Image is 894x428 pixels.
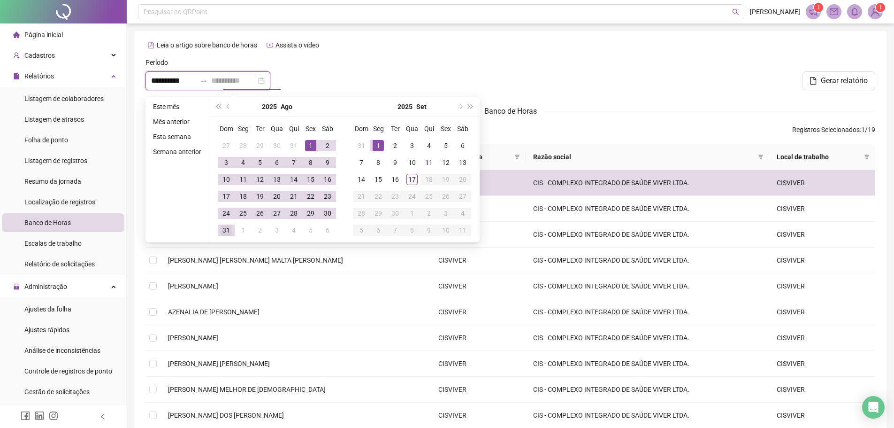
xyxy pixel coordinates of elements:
[271,157,283,168] div: 6
[850,8,859,16] span: bell
[288,208,299,219] div: 28
[406,225,418,236] div: 8
[423,140,435,151] div: 4
[252,171,268,188] td: 2025-08-12
[24,367,112,375] span: Controle de registros de ponto
[285,137,302,154] td: 2025-07-31
[457,157,468,168] div: 13
[288,140,299,151] div: 31
[285,188,302,205] td: 2025-08-21
[271,208,283,219] div: 27
[455,97,465,116] button: next-year
[322,174,333,185] div: 16
[254,157,266,168] div: 5
[814,3,823,12] sup: 1
[149,146,205,157] li: Semana anterior
[285,154,302,171] td: 2025-08-07
[353,188,370,205] td: 2025-09-21
[237,157,249,168] div: 4
[387,137,404,154] td: 2025-09-02
[437,154,454,171] td: 2025-09-12
[319,205,336,222] td: 2025-08-30
[24,347,100,354] span: Análise de inconsistências
[406,191,418,202] div: 24
[431,248,526,273] td: CISVIVER
[235,154,252,171] td: 2025-08-04
[319,137,336,154] td: 2025-08-02
[235,137,252,154] td: 2025-07-28
[792,126,860,133] span: Registros Selecionados
[404,171,420,188] td: 2025-09-17
[268,205,285,222] td: 2025-08-27
[440,140,451,151] div: 5
[356,208,367,219] div: 28
[168,360,270,367] span: [PERSON_NAME] [PERSON_NAME]
[353,171,370,188] td: 2025-09-14
[157,41,257,49] span: Leia o artigo sobre banco de horas
[268,222,285,239] td: 2025-09-03
[221,174,232,185] div: 10
[237,174,249,185] div: 11
[24,136,68,144] span: Folha de ponto
[484,107,537,116] span: Banco de Horas
[420,137,437,154] td: 2025-09-04
[431,325,526,351] td: CISVIVER
[404,222,420,239] td: 2025-10-08
[49,411,58,420] span: instagram
[387,205,404,222] td: 2025-09-30
[423,208,435,219] div: 2
[437,222,454,239] td: 2025-10-10
[218,137,235,154] td: 2025-07-27
[302,222,319,239] td: 2025-09-05
[404,137,420,154] td: 2025-09-03
[420,222,437,239] td: 2025-10-09
[288,174,299,185] div: 14
[235,120,252,137] th: Seg
[268,120,285,137] th: Qua
[356,157,367,168] div: 7
[457,191,468,202] div: 27
[526,273,769,299] td: CIS - COMPLEXO INTEGRADO DE SAÚDE VIVER LTDA.
[268,137,285,154] td: 2025-07-30
[431,377,526,403] td: CISVIVER
[200,77,207,85] span: to
[218,188,235,205] td: 2025-08-17
[457,140,468,151] div: 6
[252,205,268,222] td: 2025-08-26
[373,174,384,185] div: 15
[879,4,882,11] span: 1
[390,225,401,236] div: 7
[322,157,333,168] div: 9
[370,171,387,188] td: 2025-09-15
[769,299,875,325] td: CISVIVER
[437,120,454,137] th: Sex
[275,41,319,49] span: Assista o vídeo
[440,174,451,185] div: 19
[876,3,885,12] sup: Atualize o seu contato no menu Meus Dados
[319,188,336,205] td: 2025-08-23
[221,208,232,219] div: 24
[35,411,44,420] span: linkedin
[302,205,319,222] td: 2025-08-29
[756,150,765,164] span: filter
[437,205,454,222] td: 2025-10-03
[454,154,471,171] td: 2025-09-13
[353,154,370,171] td: 2025-09-07
[732,8,739,16] span: search
[213,97,223,116] button: super-prev-year
[302,188,319,205] td: 2025-08-22
[862,150,871,164] span: filter
[370,120,387,137] th: Seg
[168,386,326,393] span: [PERSON_NAME] MELHOR DE [DEMOGRAPHIC_DATA]
[319,222,336,239] td: 2025-09-06
[404,154,420,171] td: 2025-09-10
[281,97,292,116] button: month panel
[268,188,285,205] td: 2025-08-20
[237,225,249,236] div: 1
[370,137,387,154] td: 2025-09-01
[431,273,526,299] td: CISVIVER
[24,219,71,226] span: Banco de Horas
[148,42,154,48] span: file-text
[21,411,30,420] span: facebook
[397,97,413,116] button: year panel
